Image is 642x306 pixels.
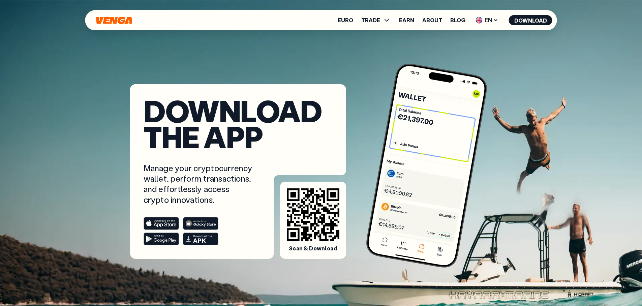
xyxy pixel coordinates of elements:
span: TRADE [361,16,391,24]
p: Manage your cryptocurrency wallet, perform transactions, and effortlessly access crypto innovations. [144,163,254,205]
svg: Home [95,17,133,24]
img: phone [364,61,489,270]
h1: Download the app [144,98,333,149]
a: Earn [399,18,414,23]
span: Scan & Download [289,245,337,252]
button: Download [509,15,552,25]
a: About [422,18,442,23]
span: EN [473,15,501,26]
span: TRADE [361,18,380,23]
a: Blog [450,18,465,23]
img: flag-uk [476,17,483,24]
a: Euro [338,18,353,23]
